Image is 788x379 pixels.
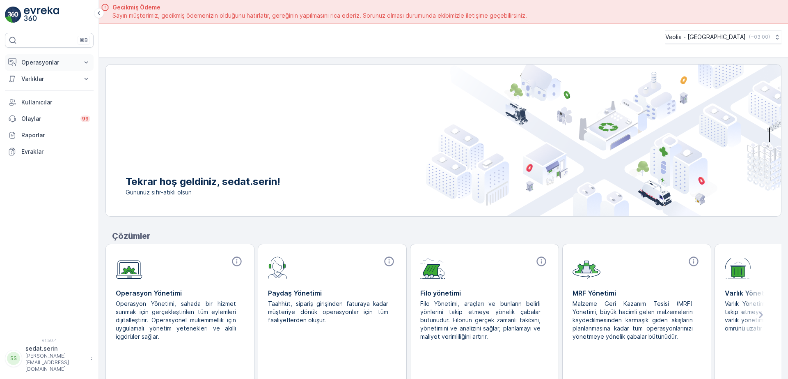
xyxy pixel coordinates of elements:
[21,131,90,139] p: Raporlar
[573,288,701,298] p: MRF Yönetimi
[126,175,280,188] p: Tekrar hoş geldiniz, sedat.serin!
[420,256,445,279] img: module-icon
[573,300,694,341] p: Malzeme Geri Kazanım Tesisi (MRF) Yönetimi, büyük hacimli gelen malzemelerin kaydedilmesinden kar...
[665,33,746,41] p: Veolia - [GEOGRAPHIC_DATA]
[665,30,781,44] button: Veolia - [GEOGRAPHIC_DATA](+03:00)
[25,344,86,353] p: sedat.serin
[573,256,600,279] img: module-icon
[5,7,21,23] img: logo
[82,116,89,122] p: 99
[80,37,88,44] p: ⌘B
[126,188,280,196] span: Gününüz sıfır-atıklı olsun
[268,288,396,298] p: Paydaş Yönetimi
[7,352,20,365] div: SS
[112,230,781,242] p: Çözümler
[5,338,94,343] span: v 1.50.4
[5,71,94,87] button: Varlıklar
[112,3,527,12] span: Gecikmiş Ödeme
[749,34,770,40] p: ( +03:00 )
[21,58,77,67] p: Operasyonlar
[21,98,90,106] p: Kullanıcılar
[5,127,94,143] a: Raporlar
[112,12,527,20] span: Sayın müşterimiz, gecikmiş ödemenizin olduğunu hatırlatır, gereğinin yapılmasını rica ederiz. Sor...
[24,7,59,23] img: logo_light-DOdMpM7g.png
[725,256,751,279] img: module-icon
[268,256,287,279] img: module-icon
[116,256,142,279] img: module-icon
[5,111,94,127] a: Olaylar99
[420,288,549,298] p: Filo yönetimi
[5,143,94,160] a: Evraklar
[5,54,94,71] button: Operasyonlar
[426,65,781,216] img: city illustration
[25,353,86,372] p: [PERSON_NAME][EMAIL_ADDRESS][DOMAIN_NAME]
[116,300,238,341] p: Operasyon Yönetimi, sahada bir hizmet sunmak için gerçekleştirilen tüm eylemleri dijitalleştirir....
[116,288,244,298] p: Operasyon Yönetimi
[420,300,542,341] p: Filo Yönetimi, araçları ve bunların belirli yönlerini takip etmeye yönelik çabalar bütünüdür. Fil...
[21,75,77,83] p: Varlıklar
[21,148,90,156] p: Evraklar
[268,300,390,324] p: Taahhüt, sipariş girişinden faturaya kadar müşteriye dönük operasyonlar için tüm faaliyetlerden o...
[5,344,94,372] button: SSsedat.serin[PERSON_NAME][EMAIL_ADDRESS][DOMAIN_NAME]
[21,115,76,123] p: Olaylar
[5,94,94,111] a: Kullanıcılar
